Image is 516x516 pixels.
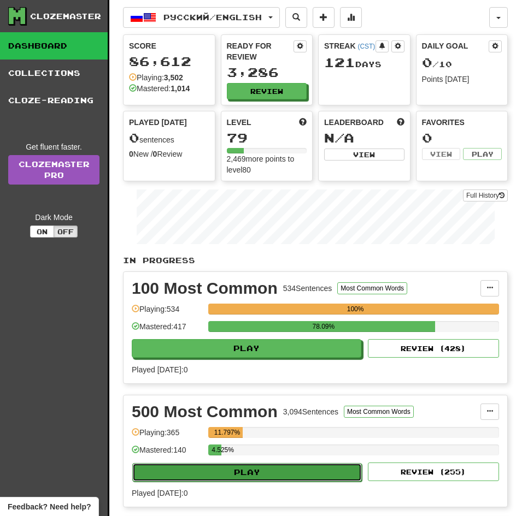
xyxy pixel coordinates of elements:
div: Mastered: 140 [132,444,203,462]
div: 79 [227,131,307,145]
div: 100% [212,304,499,315]
p: In Progress [123,255,508,266]
div: 3,286 [227,66,307,79]
div: Streak [324,40,376,51]
button: On [30,226,54,238]
span: 121 [324,55,355,70]
span: Score more points to level up [299,117,307,128]
div: Playing: 534 [132,304,203,322]
div: 86,612 [129,55,209,68]
button: Off [54,226,78,238]
span: Open feedback widget [8,501,91,512]
div: 0 [422,131,502,145]
button: Search sentences [285,7,307,28]
button: View [324,149,404,161]
span: Level [227,117,251,128]
div: Mastered: 417 [132,321,203,339]
button: Review (428) [368,339,499,358]
div: Playing: 365 [132,427,203,445]
div: 11.797% [212,427,243,438]
span: / 10 [422,60,452,69]
span: Русский / English [163,13,262,22]
button: Русский/English [123,7,280,28]
span: Played [DATE]: 0 [132,365,187,374]
span: This week in points, UTC [397,117,404,128]
strong: 3,502 [164,73,183,82]
span: Played [DATE] [129,117,187,128]
strong: 1,014 [171,84,190,93]
button: Most Common Words [337,282,407,294]
div: 100 Most Common [132,280,278,296]
div: Get fluent faster. [8,141,99,152]
div: 78.09% [212,321,435,332]
div: Favorites [422,117,502,128]
div: Playing: [129,72,183,83]
span: N/A [324,130,354,145]
div: Day s [324,56,404,70]
button: Full History [463,189,508,201]
div: 500 Most Common [132,404,278,420]
button: Play [463,148,502,160]
button: Review [227,83,307,99]
span: 0 [422,55,432,70]
button: Add sentence to collection [313,7,335,28]
div: 534 Sentences [283,283,332,294]
button: View [422,148,461,160]
div: Ready for Review [227,40,294,62]
div: sentences [129,131,209,145]
button: Most Common Words [344,406,414,418]
a: (CST) [357,43,375,50]
div: 4.525% [212,444,221,455]
button: Review (255) [368,462,499,481]
div: Mastered: [129,83,190,94]
button: Play [132,463,362,482]
strong: 0 [129,150,133,158]
div: Clozemaster [30,11,101,22]
button: Play [132,339,361,358]
span: 0 [129,130,139,145]
strong: 0 [153,150,157,158]
div: Daily Goal [422,40,489,52]
span: Leaderboard [324,117,384,128]
div: New / Review [129,149,209,159]
button: More stats [340,7,362,28]
span: Played [DATE]: 0 [132,489,187,497]
div: Points [DATE] [422,74,502,85]
div: 2,469 more points to level 80 [227,153,307,175]
div: Score [129,40,209,51]
div: 3,094 Sentences [283,406,338,417]
div: Dark Mode [8,212,99,223]
a: ClozemasterPro [8,155,99,185]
